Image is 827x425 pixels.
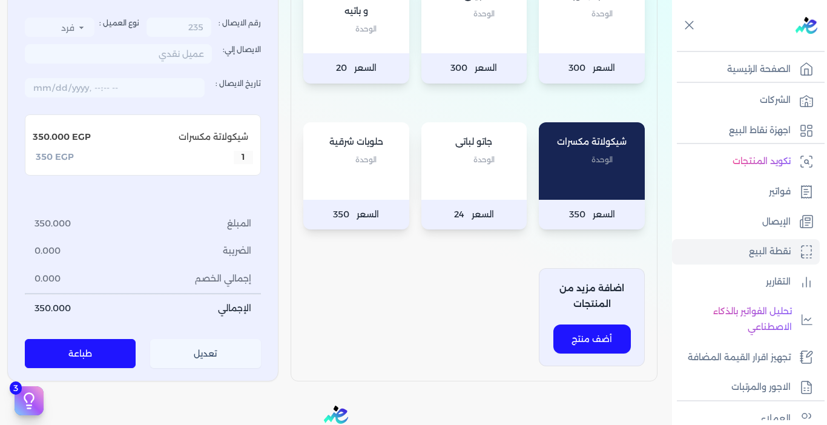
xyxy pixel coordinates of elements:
[35,302,71,315] span: 350.000
[91,125,253,150] p: شيكولاتة مكسرات
[672,118,820,143] a: اجهزة نقاط البيع
[544,281,639,312] p: اضافة مزيد من المنتجات
[147,18,211,37] input: رقم الايصال :
[539,53,645,84] p: السعر
[223,245,251,259] span: الضريبة
[35,217,71,231] span: 350.000
[733,154,791,170] p: تكويد المنتجات
[796,17,817,34] img: logo
[769,184,791,200] p: فواتير
[36,150,53,165] p: 350
[760,93,791,108] p: الشركات
[454,207,464,223] span: 24
[25,18,139,37] label: نوع العميل :
[450,61,467,76] span: 300
[72,131,91,144] span: EGP
[672,88,820,113] a: الشركات
[147,18,261,37] label: رقم الايصال :
[324,406,348,424] img: logo
[355,152,377,168] span: الوحدة
[15,386,44,415] button: 3
[303,53,409,84] p: السعر
[749,244,791,260] p: نقطة البيع
[315,134,397,150] p: حلويات شرقية
[569,207,585,223] span: 350
[473,6,495,22] span: الوحدة
[731,380,791,395] p: الاجور والمرتبات
[672,179,820,205] a: فواتير
[421,53,527,84] p: السعر
[35,272,61,286] span: 0.000
[553,325,631,354] button: أضف منتج
[303,200,409,230] p: السعر
[672,209,820,235] a: الإيصال
[539,200,645,230] p: السعر
[218,302,251,315] span: الإجمالي
[25,37,261,71] label: الايصال إلي:
[25,18,94,37] select: نوع العميل :
[672,57,820,82] a: الصفحة الرئيسية
[25,78,205,97] input: تاريخ الايصال :
[195,272,251,286] span: إجمالي الخصم
[227,217,251,231] span: المبلغ
[727,62,791,77] p: الصفحة الرئيسية
[150,340,261,369] button: تعديل
[591,6,613,22] span: الوحدة
[672,239,820,265] a: نقطة البيع
[333,207,349,223] span: 350
[25,340,136,369] button: طباعة
[433,134,515,150] p: جاتو لباتى
[35,245,61,259] span: 0.000
[766,274,791,290] p: التقارير
[355,21,377,37] span: الوحدة
[55,151,74,164] span: EGP
[672,269,820,295] a: التقارير
[473,152,495,168] span: الوحدة
[729,123,791,139] p: اجهزة نقاط البيع
[591,152,613,168] span: الوحدة
[678,304,792,335] p: تحليل الفواتير بالذكاء الاصطناعي
[672,299,820,340] a: تحليل الفواتير بالذكاء الاصطناعي
[10,381,22,395] span: 3
[25,71,261,105] label: تاريخ الايصال :
[672,149,820,174] a: تكويد المنتجات
[568,61,585,76] span: 300
[33,130,70,145] p: 350.000
[551,134,633,150] p: شيكولاتة مكسرات
[421,200,527,230] p: السعر
[688,350,791,366] p: تجهيز اقرار القيمة المضافة
[336,61,347,76] span: 20
[25,44,212,64] input: الايصال إلي:
[762,214,791,230] p: الإيصال
[672,345,820,371] a: تجهيز اقرار القيمة المضافة
[672,375,820,400] a: الاجور والمرتبات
